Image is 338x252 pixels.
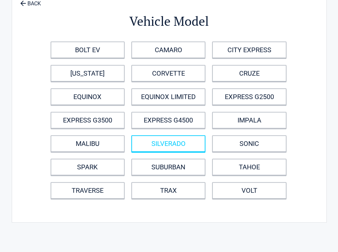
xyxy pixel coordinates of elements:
[51,65,125,82] a: [US_STATE]
[51,135,125,152] a: MALIBU
[49,13,289,30] h2: Vehicle Model
[131,65,205,82] a: CORVETTE
[131,135,205,152] a: SILVERADO
[131,159,205,175] a: SUBURBAN
[212,88,286,105] a: EXPRESS G2500
[212,112,286,129] a: IMPALA
[212,41,286,58] a: CITY EXPRESS
[212,135,286,152] a: SONIC
[51,159,125,175] a: SPARK
[131,88,205,105] a: EQUINOX LIMITED
[212,182,286,199] a: VOLT
[131,41,205,58] a: CAMARO
[51,88,125,105] a: EQUINOX
[212,159,286,175] a: TAHOE
[51,182,125,199] a: TRAVERSE
[51,41,125,58] a: BOLT EV
[212,65,286,82] a: CRUZE
[131,182,205,199] a: TRAX
[131,112,205,129] a: EXPRESS G4500
[51,112,125,129] a: EXPRESS G3500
